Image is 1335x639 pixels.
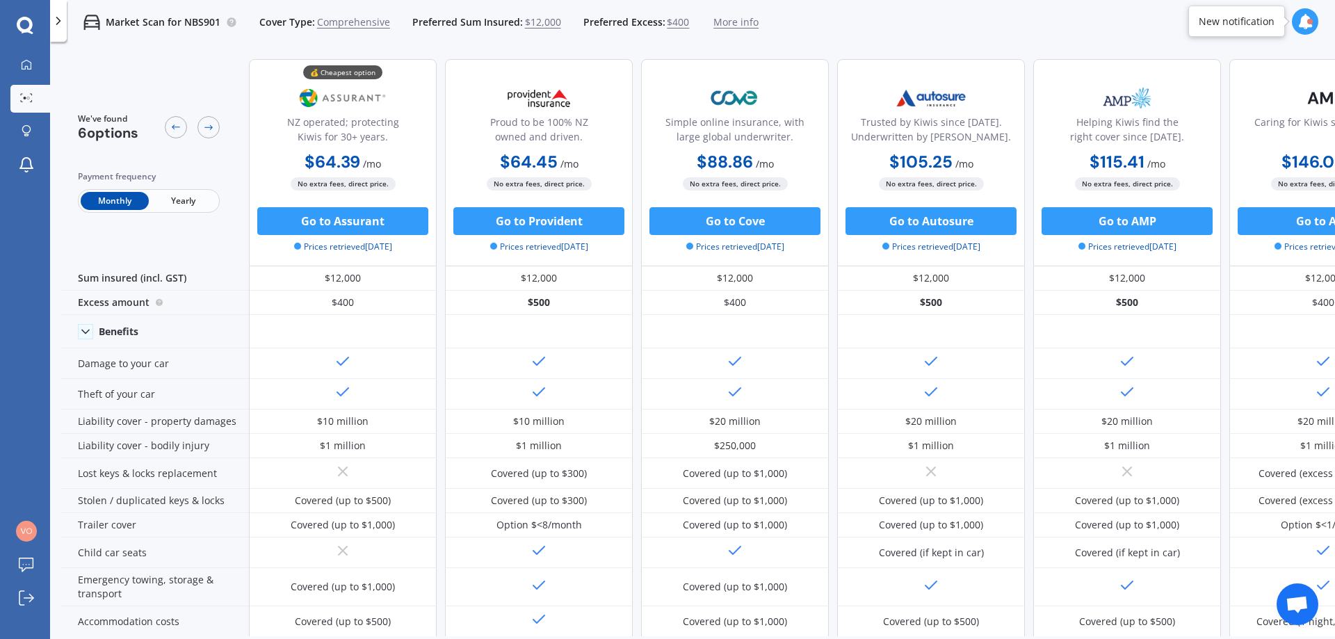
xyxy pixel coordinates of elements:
[689,81,781,115] img: Cove.webp
[491,467,587,480] div: Covered (up to $300)
[453,207,624,235] button: Go to Provident
[714,439,756,453] div: $250,000
[61,266,249,291] div: Sum insured (incl. GST)
[61,513,249,537] div: Trailer cover
[889,151,953,172] b: $105.25
[61,379,249,410] div: Theft of your car
[83,14,100,31] img: car.f15378c7a67c060ca3f3.svg
[16,521,37,542] img: 594c958d7eb7292215e9e040ab9b1775
[1078,241,1176,253] span: Prices retrieved [DATE]
[1075,494,1179,508] div: Covered (up to $1,000)
[709,414,761,428] div: $20 million
[513,414,565,428] div: $10 million
[849,115,1013,149] div: Trusted by Kiwis since [DATE]. Underwritten by [PERSON_NAME].
[259,15,315,29] span: Cover Type:
[1075,177,1180,191] span: No extra fees, direct price.
[249,266,437,291] div: $12,000
[641,291,829,315] div: $400
[908,439,954,453] div: $1 million
[295,494,391,508] div: Covered (up to $500)
[487,177,592,191] span: No extra fees, direct price.
[837,291,1025,315] div: $500
[683,518,787,532] div: Covered (up to $1,000)
[641,266,829,291] div: $12,000
[583,15,665,29] span: Preferred Excess:
[257,207,428,235] button: Go to Assurant
[493,81,585,115] img: Provident.png
[955,157,973,170] span: / mo
[61,568,249,606] div: Emergency towing, storage & transport
[294,241,392,253] span: Prices retrieved [DATE]
[1075,546,1180,560] div: Covered (if kept in car)
[845,207,1017,235] button: Go to Autosure
[291,177,396,191] span: No extra fees, direct price.
[683,494,787,508] div: Covered (up to $1,000)
[61,348,249,379] div: Damage to your car
[686,241,784,253] span: Prices retrieved [DATE]
[78,124,138,142] span: 6 options
[905,414,957,428] div: $20 million
[882,241,980,253] span: Prices retrieved [DATE]
[1277,583,1318,625] a: Open chat
[653,115,817,149] div: Simple online insurance, with large global underwriter.
[879,546,984,560] div: Covered (if kept in car)
[317,414,369,428] div: $10 million
[291,580,395,594] div: Covered (up to $1,000)
[297,81,389,115] img: Assurant.png
[261,115,425,149] div: NZ operated; protecting Kiwis for 30+ years.
[303,65,382,79] div: 💰 Cheapest option
[500,151,558,172] b: $64.45
[496,518,582,532] div: Option $<8/month
[1090,151,1144,172] b: $115.41
[363,157,381,170] span: / mo
[516,439,562,453] div: $1 million
[106,15,220,29] p: Market Scan for NBS901
[61,537,249,568] div: Child car seats
[61,410,249,434] div: Liability cover - property damages
[683,177,788,191] span: No extra fees, direct price.
[525,15,561,29] span: $12,000
[490,241,588,253] span: Prices retrieved [DATE]
[1045,115,1209,149] div: Helping Kiwis find the right cover since [DATE].
[78,113,138,125] span: We've found
[1081,81,1173,115] img: AMP.webp
[149,192,217,210] span: Yearly
[683,580,787,594] div: Covered (up to $1,000)
[1199,15,1275,29] div: New notification
[1101,414,1153,428] div: $20 million
[412,15,523,29] span: Preferred Sum Insured:
[305,151,360,172] b: $64.39
[837,266,1025,291] div: $12,000
[1033,266,1221,291] div: $12,000
[61,458,249,489] div: Lost keys & locks replacement
[78,170,220,184] div: Payment frequency
[1033,291,1221,315] div: $500
[756,157,774,170] span: / mo
[883,615,979,629] div: Covered (up to $500)
[1104,439,1150,453] div: $1 million
[61,291,249,315] div: Excess amount
[291,518,395,532] div: Covered (up to $1,000)
[81,192,149,210] span: Monthly
[879,177,984,191] span: No extra fees, direct price.
[1075,518,1179,532] div: Covered (up to $1,000)
[457,115,621,149] div: Proud to be 100% NZ owned and driven.
[667,15,689,29] span: $400
[1079,615,1175,629] div: Covered (up to $500)
[249,291,437,315] div: $400
[61,606,249,637] div: Accommodation costs
[560,157,578,170] span: / mo
[683,467,787,480] div: Covered (up to $1,000)
[491,494,587,508] div: Covered (up to $300)
[683,615,787,629] div: Covered (up to $1,000)
[1147,157,1165,170] span: / mo
[317,15,390,29] span: Comprehensive
[61,489,249,513] div: Stolen / duplicated keys & locks
[879,494,983,508] div: Covered (up to $1,000)
[99,325,138,338] div: Benefits
[445,291,633,315] div: $500
[885,81,977,115] img: Autosure.webp
[295,615,391,629] div: Covered (up to $500)
[697,151,753,172] b: $88.86
[713,15,759,29] span: More info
